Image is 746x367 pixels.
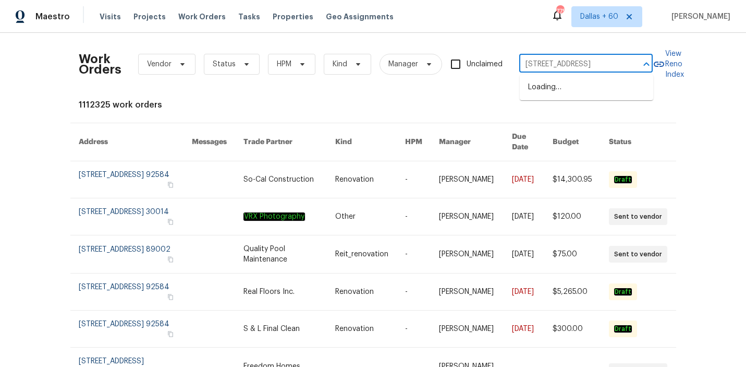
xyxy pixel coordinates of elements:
button: Copy Address [166,180,175,190]
span: Work Orders [178,11,226,22]
span: Status [213,59,236,69]
th: Status [601,123,676,161]
td: [PERSON_NAME] [431,161,504,198]
button: Copy Address [166,255,175,264]
span: [PERSON_NAME] [667,11,730,22]
td: Reit_renovation [327,235,397,274]
input: Enter in an address [519,56,623,73]
td: So-Cal Construction [235,161,327,198]
th: HPM [397,123,431,161]
button: Copy Address [166,217,175,227]
td: Renovation [327,274,397,311]
td: [PERSON_NAME] [431,198,504,235]
a: View Reno Index [653,49,684,80]
th: Trade Partner [235,123,327,161]
td: Other [327,198,397,235]
span: Tasks [238,13,260,20]
th: Manager [431,123,504,161]
div: 775 [556,6,564,17]
td: [PERSON_NAME] [431,311,504,348]
td: Quality Pool Maintenance [235,235,327,274]
span: Manager [388,59,418,69]
th: Due Date [504,123,544,161]
td: [PERSON_NAME] [431,274,504,311]
td: - [397,274,431,311]
span: Unclaimed [467,59,503,70]
div: Loading… [520,75,653,100]
th: Budget [544,123,601,161]
span: Geo Assignments [326,11,394,22]
span: Vendor [147,59,172,69]
button: Copy Address [166,329,175,339]
th: Address [70,123,184,161]
div: 1112325 work orders [79,100,668,110]
h2: Work Orders [79,54,121,75]
td: S & L Final Clean [235,311,327,348]
span: HPM [277,59,291,69]
button: Close [639,57,654,72]
span: Dallas + 60 [580,11,618,22]
span: Visits [100,11,121,22]
td: Real Floors Inc. [235,274,327,311]
td: - [397,198,431,235]
th: Kind [327,123,397,161]
td: - [397,235,431,274]
td: - [397,161,431,198]
td: Renovation [327,311,397,348]
button: Copy Address [166,292,175,302]
td: Renovation [327,161,397,198]
span: Properties [273,11,313,22]
span: Kind [333,59,347,69]
span: Projects [133,11,166,22]
td: - [397,311,431,348]
th: Messages [184,123,235,161]
span: Maestro [35,11,70,22]
td: [PERSON_NAME] [431,235,504,274]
